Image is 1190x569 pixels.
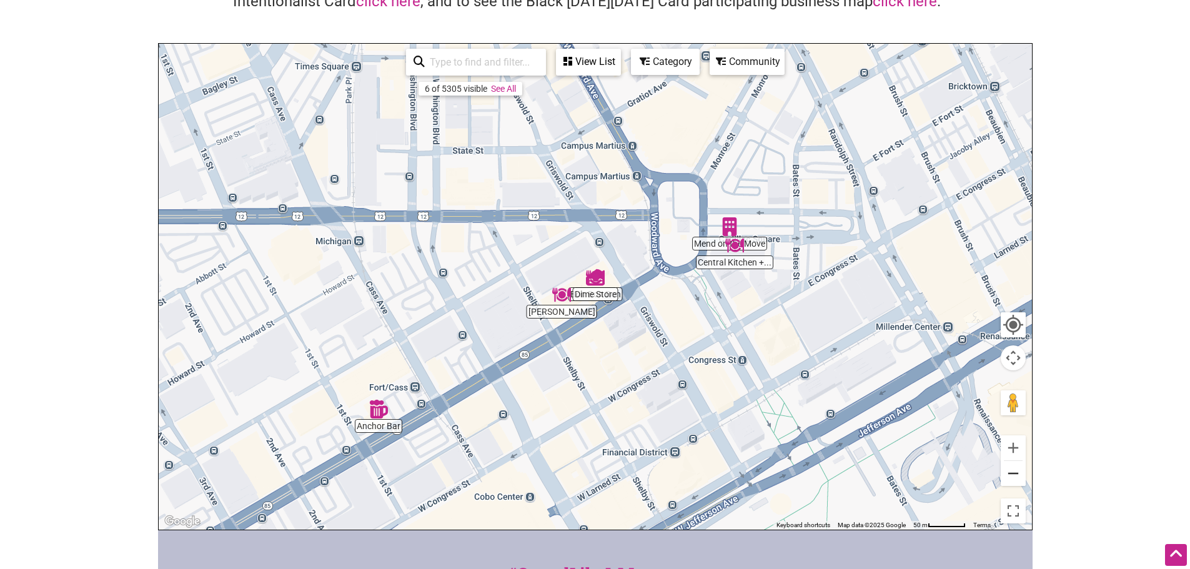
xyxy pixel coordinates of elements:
[556,49,621,76] div: See a list of the visible businesses
[369,400,388,418] div: Anchor Bar
[838,522,906,528] span: Map data ©2025 Google
[1165,544,1187,566] div: Scroll Back to Top
[710,49,785,75] div: Filter by Community
[711,50,783,74] div: Community
[557,50,620,74] div: View List
[162,513,203,530] a: Open this area in Google Maps (opens a new window)
[1001,390,1026,415] button: Drag Pegman onto the map to open Street View
[1000,498,1025,523] button: Toggle fullscreen view
[776,521,830,530] button: Keyboard shortcuts
[425,84,487,94] div: 6 of 5305 visible
[552,285,571,304] div: Maru Sushi
[491,84,516,94] a: See All
[973,522,991,528] a: Terms (opens in new tab)
[162,513,203,530] img: Google
[1001,461,1026,486] button: Zoom out
[720,217,739,236] div: Mend on the Move
[725,236,744,255] div: Central Kitchen + Bar
[631,49,700,75] div: Filter by category
[406,49,546,76] div: Type to search and filter
[1001,312,1026,337] button: Your Location
[1001,435,1026,460] button: Zoom in
[425,50,538,74] input: Type to find and filter...
[913,522,928,528] span: 50 m
[632,50,698,74] div: Category
[1001,345,1026,370] button: Map camera controls
[910,521,969,530] button: Map Scale: 50 m per 57 pixels
[586,268,605,287] div: Dime Store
